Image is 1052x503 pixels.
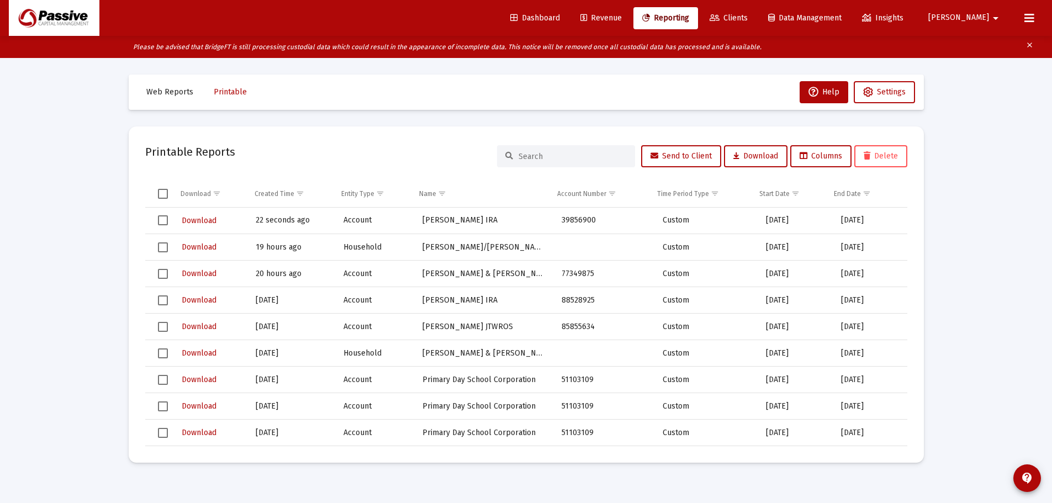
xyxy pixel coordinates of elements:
[248,261,335,287] td: 20 hours ago
[1025,39,1034,55] mat-icon: clear
[336,287,415,314] td: Account
[182,428,216,437] span: Download
[800,151,842,161] span: Columns
[173,181,247,207] td: Column Download
[833,234,907,261] td: [DATE]
[336,420,415,446] td: Account
[758,367,833,393] td: [DATE]
[181,266,218,282] button: Download
[554,208,655,234] td: 39856900
[181,213,218,229] button: Download
[255,189,294,198] div: Created Time
[182,295,216,305] span: Download
[710,13,748,23] span: Clients
[915,7,1016,29] button: [PERSON_NAME]
[247,181,333,207] td: Column Created Time
[415,420,554,446] td: Primary Day School Corporation
[554,261,655,287] td: 77349875
[608,189,616,198] span: Show filter options for column 'Account Number'
[655,234,758,261] td: Custom
[415,340,554,367] td: [PERSON_NAME] & [PERSON_NAME]
[133,43,762,51] i: Please be advised that BridgeFT is still processing custodial data which could result in the appe...
[181,345,218,361] button: Download
[158,375,168,385] div: Select row
[768,13,842,23] span: Data Management
[641,145,721,167] button: Send to Client
[182,269,216,278] span: Download
[158,242,168,252] div: Select row
[415,393,554,420] td: Primary Day School Corporation
[336,234,415,261] td: Household
[655,314,758,340] td: Custom
[657,189,709,198] div: Time Period Type
[655,393,758,420] td: Custom
[138,81,202,103] button: Web Reports
[158,348,168,358] div: Select row
[336,393,415,420] td: Account
[733,151,778,161] span: Download
[554,314,655,340] td: 85855634
[989,7,1002,29] mat-icon: arrow_drop_down
[336,446,415,473] td: Household
[205,81,256,103] button: Printable
[833,367,907,393] td: [DATE]
[800,81,848,103] button: Help
[651,151,712,161] span: Send to Client
[758,446,833,473] td: [DATE]
[181,372,218,388] button: Download
[419,189,436,198] div: Name
[248,393,335,420] td: [DATE]
[711,189,719,198] span: Show filter options for column 'Time Period Type'
[642,13,689,23] span: Reporting
[790,145,852,167] button: Columns
[501,7,569,29] a: Dashboard
[182,242,216,252] span: Download
[415,261,554,287] td: [PERSON_NAME] & [PERSON_NAME] JTWROS
[146,87,193,97] span: Web Reports
[724,145,787,167] button: Download
[181,189,211,198] div: Download
[510,13,560,23] span: Dashboard
[758,234,833,261] td: [DATE]
[758,261,833,287] td: [DATE]
[415,367,554,393] td: Primary Day School Corporation
[341,189,374,198] div: Entity Type
[248,367,335,393] td: [DATE]
[833,208,907,234] td: [DATE]
[655,287,758,314] td: Custom
[580,13,622,23] span: Revenue
[833,314,907,340] td: [DATE]
[181,398,218,414] button: Download
[655,367,758,393] td: Custom
[158,401,168,411] div: Select row
[213,189,221,198] span: Show filter options for column 'Download'
[248,234,335,261] td: 19 hours ago
[791,189,800,198] span: Show filter options for column 'Start Date'
[296,189,304,198] span: Show filter options for column 'Created Time'
[158,428,168,438] div: Select row
[655,420,758,446] td: Custom
[248,420,335,446] td: [DATE]
[758,287,833,314] td: [DATE]
[336,261,415,287] td: Account
[862,13,903,23] span: Insights
[158,215,168,225] div: Select row
[248,314,335,340] td: [DATE]
[833,446,907,473] td: [DATE]
[826,181,899,207] td: Column End Date
[145,181,907,446] div: Data grid
[17,7,91,29] img: Dashboard
[182,401,216,411] span: Download
[182,216,216,225] span: Download
[833,340,907,367] td: [DATE]
[248,446,335,473] td: [DATE]
[758,393,833,420] td: [DATE]
[214,87,247,97] span: Printable
[853,7,912,29] a: Insights
[863,189,871,198] span: Show filter options for column 'End Date'
[655,446,758,473] td: Custom
[415,287,554,314] td: [PERSON_NAME] IRA
[758,208,833,234] td: [DATE]
[834,189,861,198] div: End Date
[554,420,655,446] td: 51103109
